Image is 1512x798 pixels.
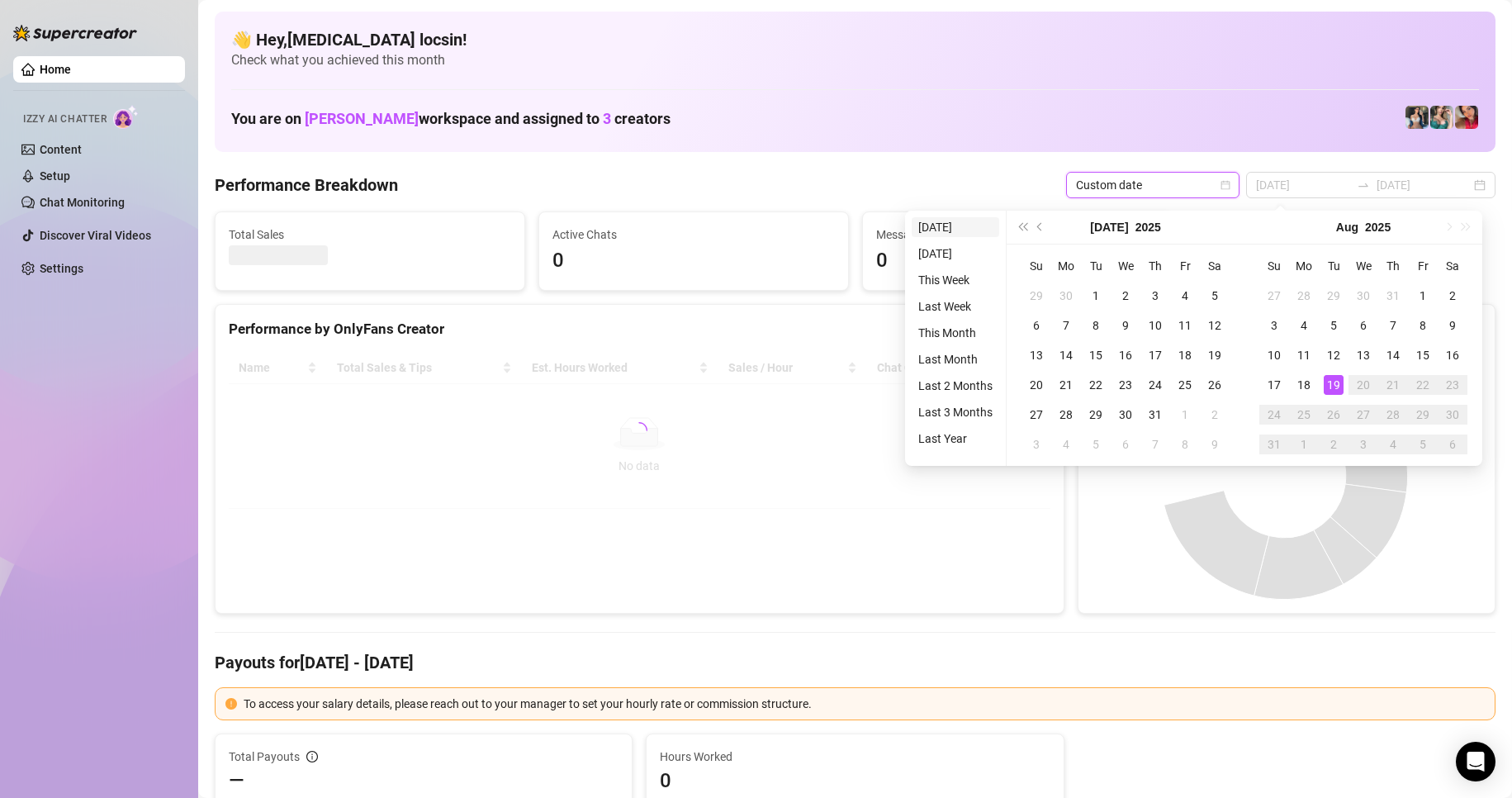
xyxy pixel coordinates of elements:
td: 2025-08-28 [1378,400,1408,430]
li: [DATE] [912,217,999,237]
div: 2 [1324,435,1344,454]
td: 2025-06-30 [1051,281,1081,311]
div: Performance by OnlyFans Creator [229,318,1050,340]
td: 2025-07-13 [1021,340,1051,370]
div: 4 [1383,435,1403,454]
div: 2 [1443,286,1462,306]
td: 2025-07-26 [1200,370,1230,400]
div: 16 [1116,345,1135,365]
h1: You are on workspace and assigned to creators [231,110,671,128]
div: 1 [1413,286,1433,306]
span: Check what you achieved this month [231,51,1479,69]
td: 2025-08-11 [1289,340,1319,370]
td: 2025-08-08 [1408,311,1438,340]
div: 18 [1294,375,1314,395]
div: 27 [1264,286,1284,306]
div: 22 [1086,375,1106,395]
a: Content [40,143,82,156]
td: 2025-08-17 [1259,370,1289,400]
a: Discover Viral Videos [40,229,151,242]
div: 8 [1413,316,1433,335]
div: 23 [1116,375,1135,395]
div: 28 [1383,405,1403,425]
div: 8 [1175,435,1195,454]
div: 30 [1056,286,1076,306]
div: 12 [1324,345,1344,365]
td: 2025-07-18 [1170,340,1200,370]
td: 2025-09-01 [1289,430,1319,459]
div: 5 [1324,316,1344,335]
td: 2025-08-02 [1438,281,1467,311]
td: 2025-07-31 [1378,281,1408,311]
h4: Performance Breakdown [215,173,398,197]
span: Messages Sent [876,226,1159,244]
div: 15 [1413,345,1433,365]
div: 29 [1324,286,1344,306]
th: Su [1259,251,1289,281]
td: 2025-07-21 [1051,370,1081,400]
button: Choose a year [1135,211,1161,244]
div: 26 [1324,405,1344,425]
td: 2025-07-10 [1140,311,1170,340]
td: 2025-07-22 [1081,370,1111,400]
th: We [1111,251,1140,281]
div: Open Intercom Messenger [1456,742,1495,781]
h4: Payouts for [DATE] - [DATE] [215,651,1495,674]
div: 9 [1116,316,1135,335]
td: 2025-09-04 [1378,430,1408,459]
a: Settings [40,262,83,275]
td: 2025-07-25 [1170,370,1200,400]
td: 2025-08-23 [1438,370,1467,400]
td: 2025-07-30 [1348,281,1378,311]
th: Fr [1408,251,1438,281]
td: 2025-07-23 [1111,370,1140,400]
div: 22 [1413,375,1433,395]
td: 2025-08-07 [1140,430,1170,459]
div: 17 [1264,375,1284,395]
div: 13 [1026,345,1046,365]
div: 1 [1294,435,1314,454]
div: 14 [1056,345,1076,365]
td: 2025-08-08 [1170,430,1200,459]
div: 30 [1116,405,1135,425]
div: 24 [1145,375,1165,395]
td: 2025-07-16 [1111,340,1140,370]
span: 0 [552,245,835,277]
div: 4 [1294,316,1314,335]
div: 5 [1086,435,1106,454]
img: Vanessa [1455,106,1478,129]
td: 2025-08-10 [1259,340,1289,370]
div: 10 [1145,316,1165,335]
td: 2025-08-15 [1408,340,1438,370]
span: Hours Worked [660,748,1050,766]
span: 0 [876,245,1159,277]
td: 2025-08-01 [1170,400,1200,430]
td: 2025-07-28 [1051,400,1081,430]
td: 2025-08-03 [1021,430,1051,459]
td: 2025-08-22 [1408,370,1438,400]
td: 2025-08-18 [1289,370,1319,400]
div: 13 [1353,345,1373,365]
span: swap-right [1357,178,1370,192]
td: 2025-08-05 [1319,311,1348,340]
span: loading [630,421,648,439]
th: Tu [1081,251,1111,281]
th: Th [1378,251,1408,281]
td: 2025-08-30 [1438,400,1467,430]
div: 30 [1443,405,1462,425]
td: 2025-07-31 [1140,400,1170,430]
div: 25 [1175,375,1195,395]
div: 7 [1383,316,1403,335]
span: Active Chats [552,226,835,244]
span: info-circle [306,751,318,762]
th: Sa [1438,251,1467,281]
td: 2025-06-29 [1021,281,1051,311]
td: 2025-07-27 [1021,400,1051,430]
div: 2 [1205,405,1225,425]
td: 2025-08-06 [1111,430,1140,459]
td: 2025-07-29 [1081,400,1111,430]
div: 2 [1116,286,1135,306]
li: This Week [912,270,999,290]
td: 2025-07-11 [1170,311,1200,340]
li: Last 2 Months [912,376,999,396]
